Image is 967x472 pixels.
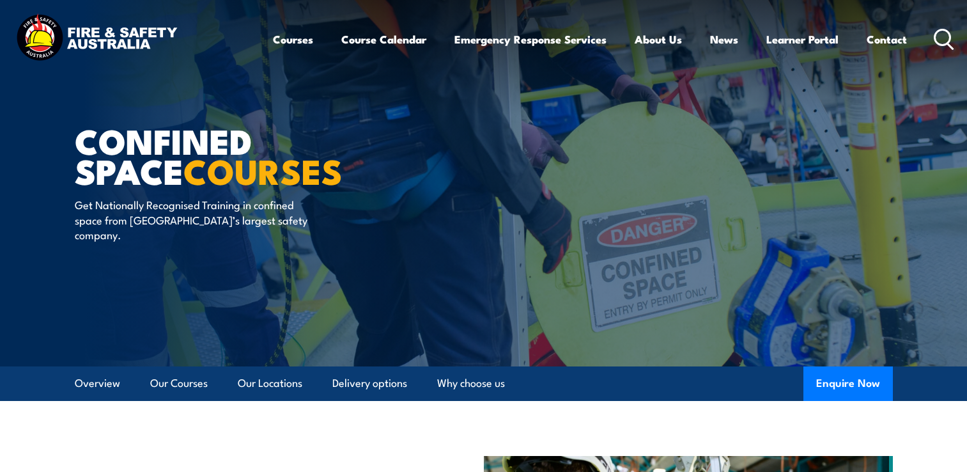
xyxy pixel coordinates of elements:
[150,366,208,400] a: Our Courses
[332,366,407,400] a: Delivery options
[635,22,682,56] a: About Us
[341,22,426,56] a: Course Calendar
[437,366,505,400] a: Why choose us
[183,143,343,196] strong: COURSES
[273,22,313,56] a: Courses
[803,366,893,401] button: Enquire Now
[710,22,738,56] a: News
[75,125,391,185] h1: Confined Space
[454,22,607,56] a: Emergency Response Services
[75,366,120,400] a: Overview
[238,366,302,400] a: Our Locations
[75,197,308,242] p: Get Nationally Recognised Training in confined space from [GEOGRAPHIC_DATA]’s largest safety comp...
[867,22,907,56] a: Contact
[766,22,839,56] a: Learner Portal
